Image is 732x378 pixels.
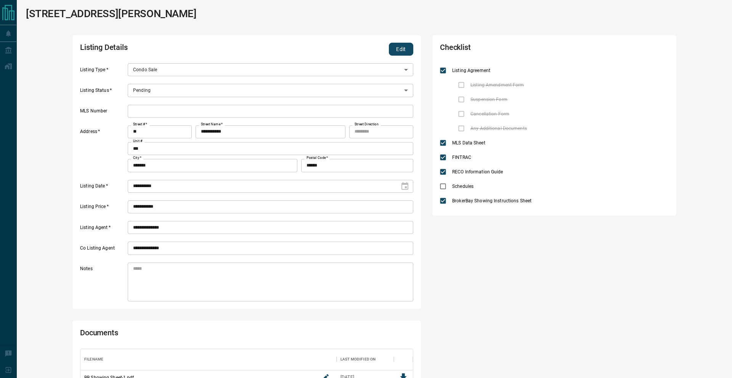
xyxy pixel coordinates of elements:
button: Edit [389,43,413,56]
label: Street Name [201,122,223,127]
h2: Documents [80,328,280,341]
span: Listing Agreement [450,67,492,74]
div: Last Modified On [340,349,376,370]
span: RECO Information Guide [450,168,505,175]
div: Pending [128,84,413,97]
span: Cancellation Form [469,111,511,117]
div: Filename [84,349,103,370]
span: BrokerBay Showing Instructions Sheet [450,197,533,204]
div: Filename [80,349,337,370]
label: Co Listing Agent [80,245,126,255]
label: Notes [80,266,126,301]
label: Listing Agent [80,224,126,234]
span: Suspension Form [469,96,509,103]
span: FINTRAC [450,154,473,161]
div: Last Modified On [337,349,394,370]
h1: [STREET_ADDRESS][PERSON_NAME] [26,8,197,20]
label: Unit # [133,139,143,144]
label: City [133,155,141,160]
label: Listing Date [80,183,126,193]
label: Street Direction [355,122,379,127]
label: MLS Number [80,108,126,118]
label: Address [80,128,126,172]
h2: Checklist [440,43,577,56]
label: Street # [133,122,147,127]
span: Any Additional Documents [469,125,529,132]
div: Condo Sale [128,63,413,76]
label: Listing Price [80,203,126,213]
label: Listing Type [80,67,126,77]
span: Schedules [450,183,475,190]
label: Postal Code [307,155,328,160]
label: Listing Status [80,87,126,97]
h2: Listing Details [80,43,280,56]
span: MLS Data Sheet [450,139,487,146]
span: Listing Amendment Form [469,82,526,88]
